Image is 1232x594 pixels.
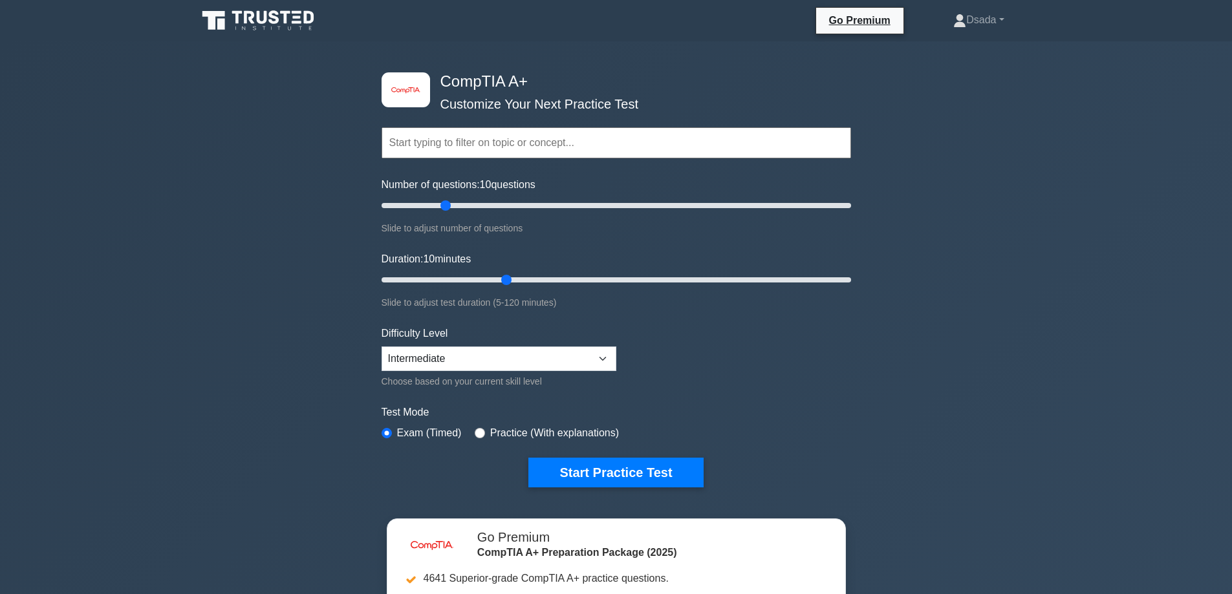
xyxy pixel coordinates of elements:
div: Slide to adjust test duration (5-120 minutes) [382,295,851,310]
div: Slide to adjust number of questions [382,220,851,236]
label: Practice (With explanations) [490,425,619,441]
a: Dsada [922,7,1035,33]
label: Test Mode [382,405,851,420]
input: Start typing to filter on topic or concept... [382,127,851,158]
span: 10 [480,179,492,190]
label: Exam (Timed) [397,425,462,441]
label: Duration: minutes [382,251,471,267]
label: Number of questions: questions [382,177,535,193]
h4: CompTIA A+ [435,72,788,91]
button: Start Practice Test [528,458,703,487]
a: Go Premium [821,12,898,28]
span: 10 [423,253,435,264]
div: Choose based on your current skill level [382,374,616,389]
label: Difficulty Level [382,326,448,341]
